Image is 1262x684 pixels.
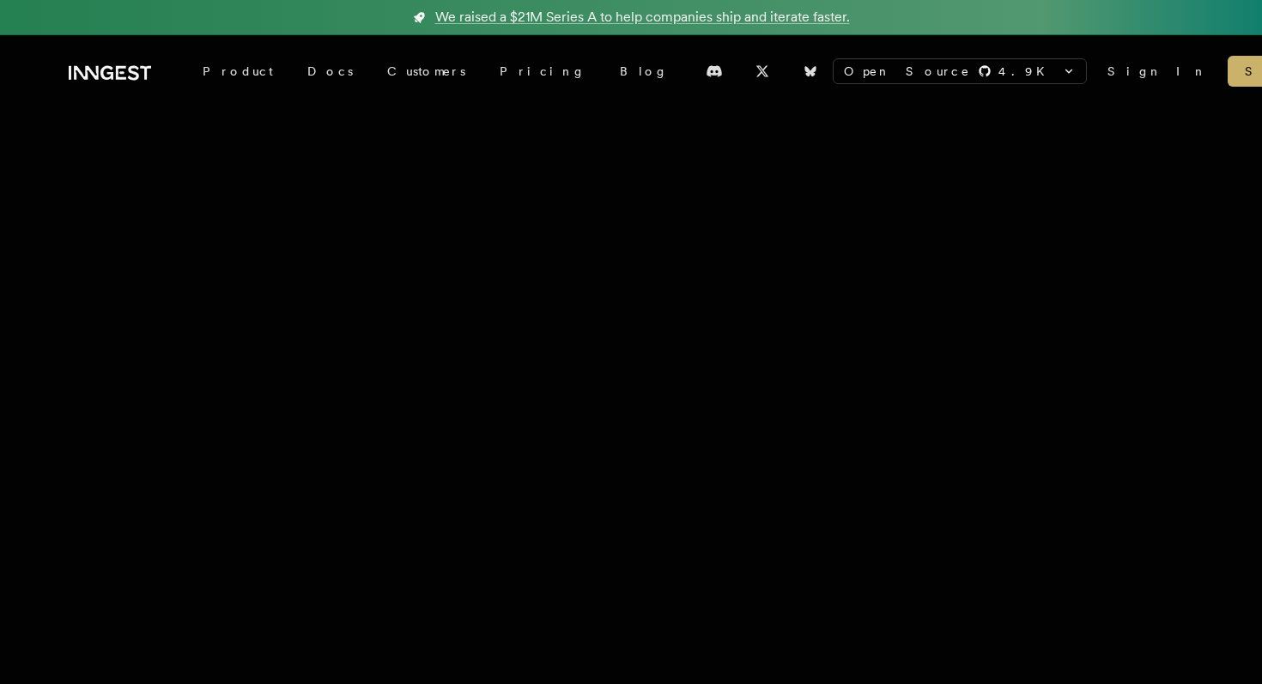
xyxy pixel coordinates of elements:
a: Bluesky [792,58,829,85]
a: Docs [290,56,370,87]
a: Blog [603,56,685,87]
span: We raised a $21M Series A to help companies ship and iterate faster. [435,7,850,27]
a: X [743,58,781,85]
a: Sign In [1107,63,1207,80]
a: Customers [370,56,482,87]
span: 4.9 K [998,63,1055,80]
span: Open Source [844,63,971,80]
a: Discord [695,58,733,85]
div: Product [185,56,290,87]
a: Pricing [482,56,603,87]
